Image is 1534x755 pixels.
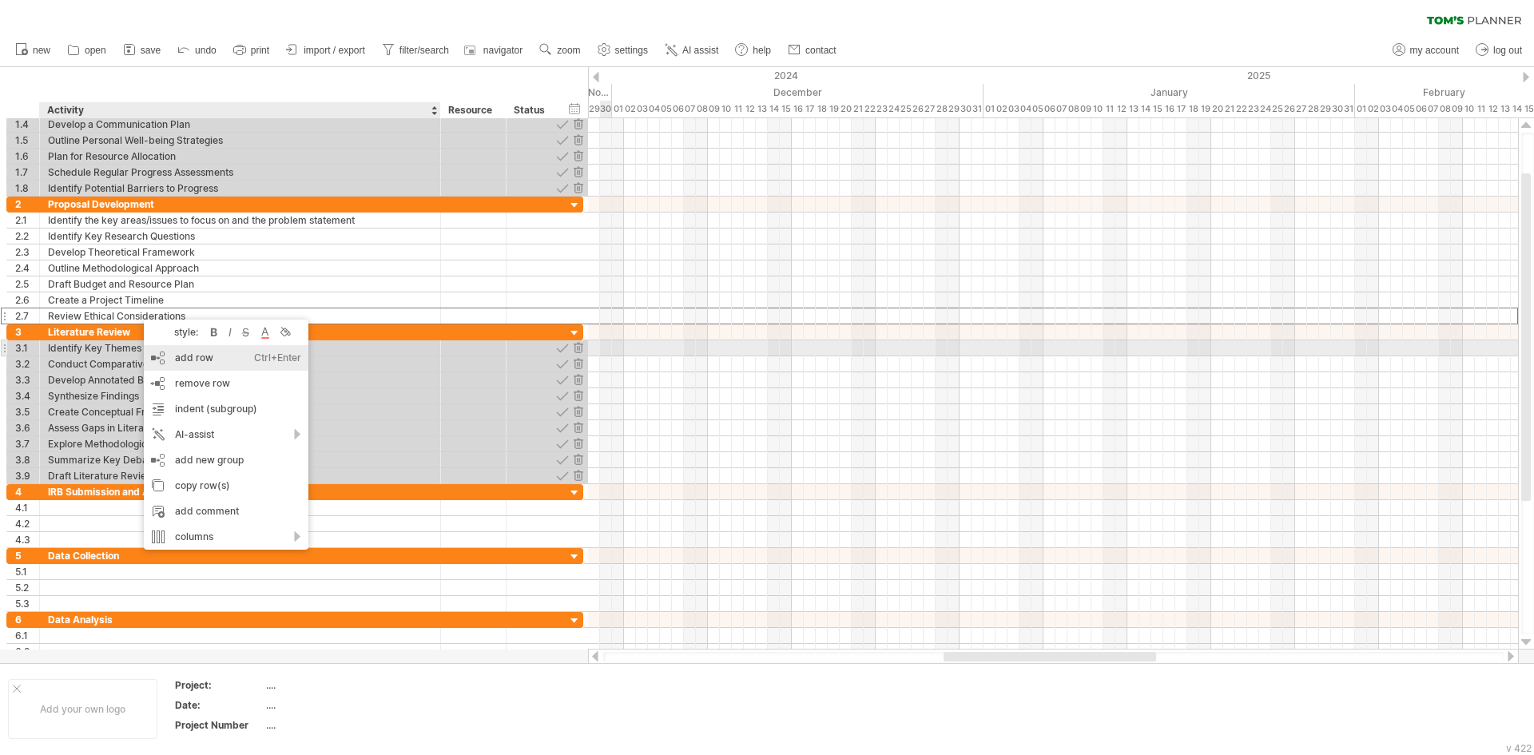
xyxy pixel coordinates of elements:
[175,718,263,732] div: Project Number
[784,40,841,61] a: contact
[48,356,432,372] div: Conduct Comparative Analysis
[696,101,708,117] div: Sunday, 8 December 2024
[816,101,828,117] div: Wednesday, 18 December 2024
[144,499,308,524] div: add comment
[924,101,936,117] div: Friday, 27 December 2024
[399,45,449,56] span: filter/search
[48,260,432,276] div: Outline Methodological Approach
[48,436,432,451] div: Explore Methodological Approaches
[570,372,586,387] div: remove
[15,628,39,643] div: 6.1
[150,326,206,338] div: style:
[594,40,653,61] a: settings
[175,698,263,712] div: Date:
[756,101,768,117] div: Friday, 13 December 2024
[1067,101,1079,117] div: Wednesday, 8 January 2025
[483,45,523,56] span: navigator
[33,45,50,56] span: new
[554,404,570,419] div: approve
[612,101,624,117] div: Sunday, 1 December 2024
[195,45,217,56] span: undo
[48,197,432,212] div: Proposal Development
[1127,101,1139,117] div: Monday, 13 January 2025
[144,473,308,499] div: copy row(s)
[1506,742,1532,754] div: v 422
[1439,101,1451,117] div: Saturday, 8 February 2025
[554,133,570,148] div: approve
[682,45,718,56] span: AI assist
[11,40,55,61] a: new
[1259,101,1271,117] div: Friday, 24 January 2025
[282,40,370,61] a: import / export
[378,40,454,61] a: filter/search
[175,678,263,692] div: Project:
[144,524,308,550] div: columns
[144,447,308,473] div: add new group
[624,101,636,117] div: Monday, 2 December 2024
[828,101,840,117] div: Thursday, 19 December 2024
[48,612,432,627] div: Data Analysis
[48,372,432,387] div: Develop Annotated Bibliography
[15,197,39,212] div: 2
[1427,101,1439,117] div: Friday, 7 February 2025
[15,244,39,260] div: 2.3
[570,420,586,435] div: remove
[1391,101,1403,117] div: Tuesday, 4 February 2025
[648,101,660,117] div: Wednesday, 4 December 2024
[48,276,432,292] div: Draft Budget and Resource Plan
[15,260,39,276] div: 2.4
[876,101,888,117] div: Monday, 23 December 2024
[48,133,432,148] div: Outline Personal Well-being Strategies
[1511,101,1523,117] div: Friday, 14 February 2025
[48,117,432,132] div: Develop a Communication Plan
[554,181,570,196] div: approve
[1175,101,1187,117] div: Friday, 17 January 2025
[600,101,612,117] div: Saturday, 30 November 2024
[15,276,39,292] div: 2.5
[15,484,39,499] div: 4
[615,45,648,56] span: settings
[144,345,308,371] div: add row
[15,516,39,531] div: 4.2
[229,40,274,61] a: print
[720,101,732,117] div: Tuesday, 10 December 2024
[48,452,432,467] div: Summarize Key Debates
[15,420,39,435] div: 3.6
[554,117,570,132] div: approve
[570,133,586,148] div: remove
[175,377,230,389] span: remove row
[15,324,39,340] div: 3
[141,45,161,56] span: save
[840,101,852,117] div: Friday, 20 December 2024
[912,101,924,117] div: Thursday, 26 December 2024
[554,340,570,356] div: approve
[514,102,549,118] div: Status
[1151,101,1163,117] div: Wednesday, 15 January 2025
[1187,101,1199,117] div: Saturday, 18 January 2025
[684,101,696,117] div: Saturday, 7 December 2024
[48,292,432,308] div: Create a Project Timeline
[304,45,365,56] span: import / export
[996,101,1007,117] div: Thursday, 2 January 2025
[1472,40,1527,61] a: log out
[554,372,570,387] div: approve
[1463,101,1475,117] div: Monday, 10 February 2025
[1103,101,1115,117] div: Saturday, 11 January 2025
[1163,101,1175,117] div: Thursday, 16 January 2025
[48,149,432,164] div: Plan for Resource Allocation
[570,181,586,196] div: remove
[732,101,744,117] div: Wednesday, 11 December 2024
[1247,101,1259,117] div: Thursday, 23 January 2025
[48,388,432,403] div: Synthesize Findings
[570,165,586,180] div: remove
[254,345,301,371] div: Ctrl+Enter
[85,45,106,56] span: open
[570,356,586,372] div: remove
[984,101,996,117] div: Wednesday, 1 January 2025
[744,101,756,117] div: Thursday, 12 December 2024
[1319,101,1331,117] div: Wednesday, 29 January 2025
[15,149,39,164] div: 1.6
[47,102,431,118] div: Activity
[708,101,720,117] div: Monday, 9 December 2024
[1079,101,1091,117] div: Thursday, 9 January 2025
